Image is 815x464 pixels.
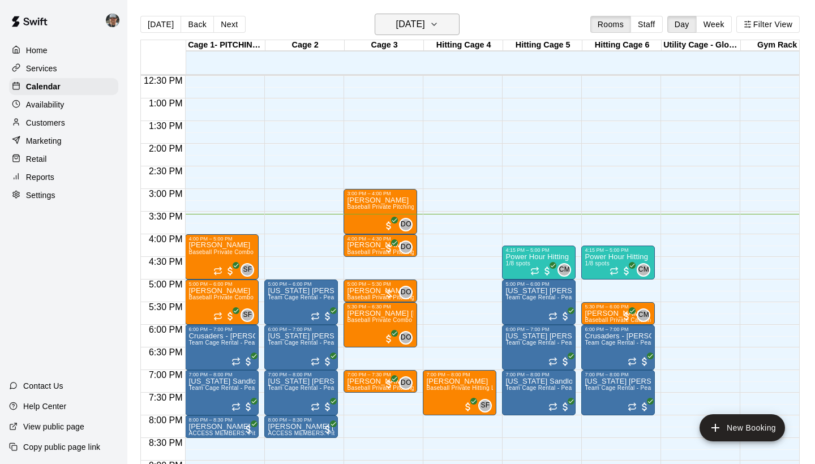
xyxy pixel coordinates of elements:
span: Baseball Private Pitching Lesson - 60 minutes [347,204,470,210]
span: SF [481,400,490,411]
span: 1/8 spots filled [585,260,610,267]
span: All customers have paid [322,356,333,367]
div: 4:00 PM – 4:30 PM: Winston McDowell [344,234,417,257]
div: Cage 3 [345,40,424,51]
span: ACCESS MEMBERS: Pitching Cage Rental [268,430,384,436]
div: 3:00 PM – 4:00 PM [347,191,414,196]
div: 5:00 PM – 6:00 PM [268,281,334,287]
div: Dave Osteen [399,331,413,345]
div: 5:30 PM – 6:00 PM [585,304,651,310]
span: Recurring event [311,357,320,366]
span: 2:00 PM [146,144,186,153]
span: Team Cage Rental - Peak [505,340,574,346]
a: Services [9,60,118,77]
a: Customers [9,114,118,131]
div: 7:00 PM – 8:00 PM: Texas Sandlot - McCurry [502,370,576,415]
div: 4:00 PM – 5:00 PM [188,236,255,242]
div: Dave Osteen [399,218,413,231]
p: Calendar [26,81,61,92]
div: 4:00 PM – 5:00 PM: Baseball Private Combo Hitting/Pitching Lesson - 60 minutes [185,234,259,280]
div: 8:00 PM – 8:30 PM: Ramsey Arthachinda [185,415,259,438]
span: 12:30 PM [141,76,185,85]
span: All customers have paid [225,265,236,277]
div: Marketing [9,132,118,149]
span: Baseball Private Hitting Lesson - 60 minutes [426,385,546,391]
div: Steve Firsich [241,308,254,322]
button: Staff [630,16,663,33]
div: 5:00 PM – 5:30 PM [347,281,414,287]
p: Help Center [23,401,66,412]
span: Team Cage Rental - Peak [268,294,337,300]
div: Dave Osteen [399,240,413,254]
span: All customers have paid [225,311,236,322]
span: 8:30 PM [146,438,186,448]
div: 7:00 PM – 8:00 PM: Nikhil Kumar [423,370,496,415]
span: All customers have paid [639,401,650,413]
div: 5:00 PM – 5:30 PM: Raphael Belcher [344,280,417,302]
div: Adam Broyles [104,9,127,32]
span: Baseball Private Pitching Lesson - 30 minutes [347,385,470,391]
span: CM [559,264,570,276]
span: All customers have paid [639,356,650,367]
span: SF [243,264,252,276]
div: Dave Osteen [399,286,413,299]
div: 5:30 PM – 6:30 PM: Connor Durfee [344,302,417,347]
div: 4:00 PM – 4:30 PM [347,236,414,242]
span: Recurring event [548,312,557,321]
span: 4:00 PM [146,234,186,244]
span: Recurring event [628,357,637,366]
span: Baseball Private Combo Hitting/Pitching Lesson - 60 minutes [188,249,352,255]
button: [DATE] [375,14,460,35]
div: 7:00 PM – 8:00 PM: Texas Sandlot - Johnston [581,370,655,415]
p: Reports [26,171,54,183]
span: All customers have paid [542,265,553,277]
a: Settings [9,187,118,204]
span: Charles Mack [562,263,571,277]
p: Settings [26,190,55,201]
span: Team Cage Rental - Peak [188,385,258,391]
span: All customers have paid [462,401,474,413]
span: SF [243,310,252,321]
span: Dave Osteen [404,286,413,299]
span: Recurring event [548,357,557,366]
span: 1:30 PM [146,121,186,131]
span: Team Cage Rental - Peak [505,385,574,391]
button: Filter View [736,16,800,33]
span: Recurring event [311,312,320,321]
a: Availability [9,96,118,113]
span: Team Cage Rental - Peak [268,340,337,346]
span: ACCESS MEMBERS: Pitching Cage Rental [188,430,305,436]
span: Charles Mack [641,308,650,322]
span: 8:00 PM [146,415,186,425]
button: Day [667,16,697,33]
span: CM [638,310,649,321]
span: All customers have paid [322,401,333,413]
span: DO [401,332,411,343]
p: Retail [26,153,47,165]
span: CM [638,264,649,276]
span: Team Cage Rental - Peak [585,385,654,391]
div: Retail [9,151,118,167]
button: Next [213,16,245,33]
p: Customers [26,117,65,128]
div: 5:00 PM – 6:00 PM: Texas Sandlot - Wilson [264,280,338,325]
p: Home [26,45,48,56]
span: All customers have paid [560,311,571,322]
p: Availability [26,99,65,110]
span: All customers have paid [560,356,571,367]
span: Recurring event [530,267,539,276]
div: 7:00 PM – 7:30 PM: Elliot Stach [344,370,417,393]
span: Dave Osteen [404,376,413,390]
button: Back [181,16,214,33]
span: Recurring event [213,267,222,276]
span: Dave Osteen [404,331,413,345]
span: Charles Mack [641,263,650,277]
div: 7:00 PM – 8:00 PM: Texas Sandlot - Johnston [264,370,338,415]
span: 1:00 PM [146,98,186,108]
span: Team Cage Rental - Peak [268,385,337,391]
span: All customers have paid [621,311,632,322]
